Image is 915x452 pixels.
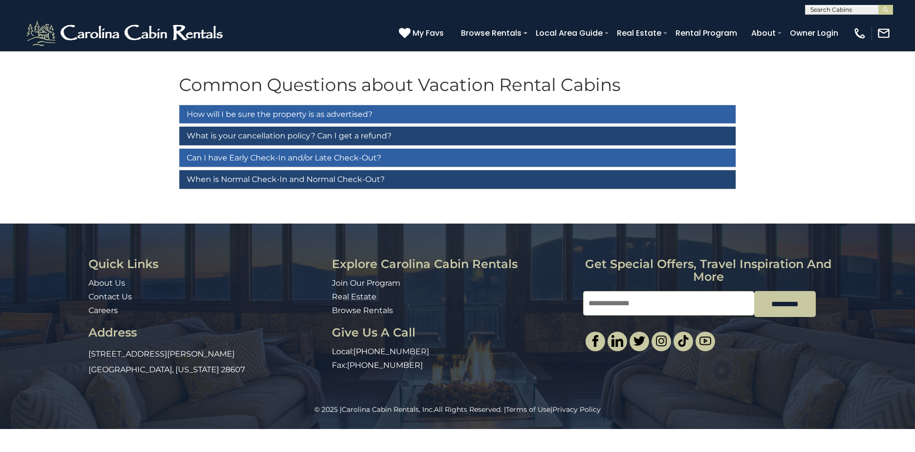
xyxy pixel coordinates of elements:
span: My Favs [413,27,444,39]
h3: Get special offers, travel inspiration and more [583,258,834,284]
img: instagram-single.svg [655,335,667,347]
a: Carolina Cabin Rentals, Inc. [342,405,434,414]
a: Browse Rentals [456,24,526,42]
h1: Common Questions about Vacation Rental Cabins [179,75,736,95]
h3: Give Us A Call [332,326,575,339]
a: Terms of Use [506,405,550,414]
a: Join Our Program [332,278,400,288]
a: What is your cancellation policy? Can I get a refund? [179,127,736,145]
a: Browse Rentals [332,306,393,315]
img: phone-regular-white.png [853,26,867,40]
span: © 2025 | [314,405,434,414]
h3: Address [88,326,325,339]
p: [STREET_ADDRESS][PERSON_NAME] [GEOGRAPHIC_DATA], [US_STATE] 28607 [88,346,325,378]
img: White-1-2.png [24,19,227,48]
a: Careers [88,306,118,315]
img: youtube-light.svg [699,335,711,347]
a: Local Area Guide [531,24,608,42]
a: Owner Login [785,24,843,42]
a: Rental Program [671,24,742,42]
a: [PHONE_NUMBER] [353,347,429,356]
a: About [746,24,781,42]
img: facebook-single.svg [589,335,601,347]
h3: Explore Carolina Cabin Rentals [332,258,575,271]
a: How will I be sure the property is as advertised? [179,105,736,124]
p: Fax: [332,360,575,371]
img: tiktok.svg [677,335,689,347]
p: All Rights Reserved. | | [22,405,893,414]
a: [PHONE_NUMBER] [347,361,423,370]
a: My Favs [399,27,446,40]
p: Local: [332,346,575,358]
a: When is Normal Check-In and Normal Check-Out? [179,170,736,189]
img: mail-regular-white.png [877,26,891,40]
h3: Quick Links [88,258,325,271]
a: Can I have Early Check-In and/or Late Check-Out? [179,149,736,167]
img: linkedin-single.svg [611,335,623,347]
a: Contact Us [88,292,132,301]
img: twitter-single.svg [633,335,645,347]
a: Privacy Policy [552,405,601,414]
a: About Us [88,278,125,288]
a: Real Estate [332,292,376,301]
a: Real Estate [612,24,666,42]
